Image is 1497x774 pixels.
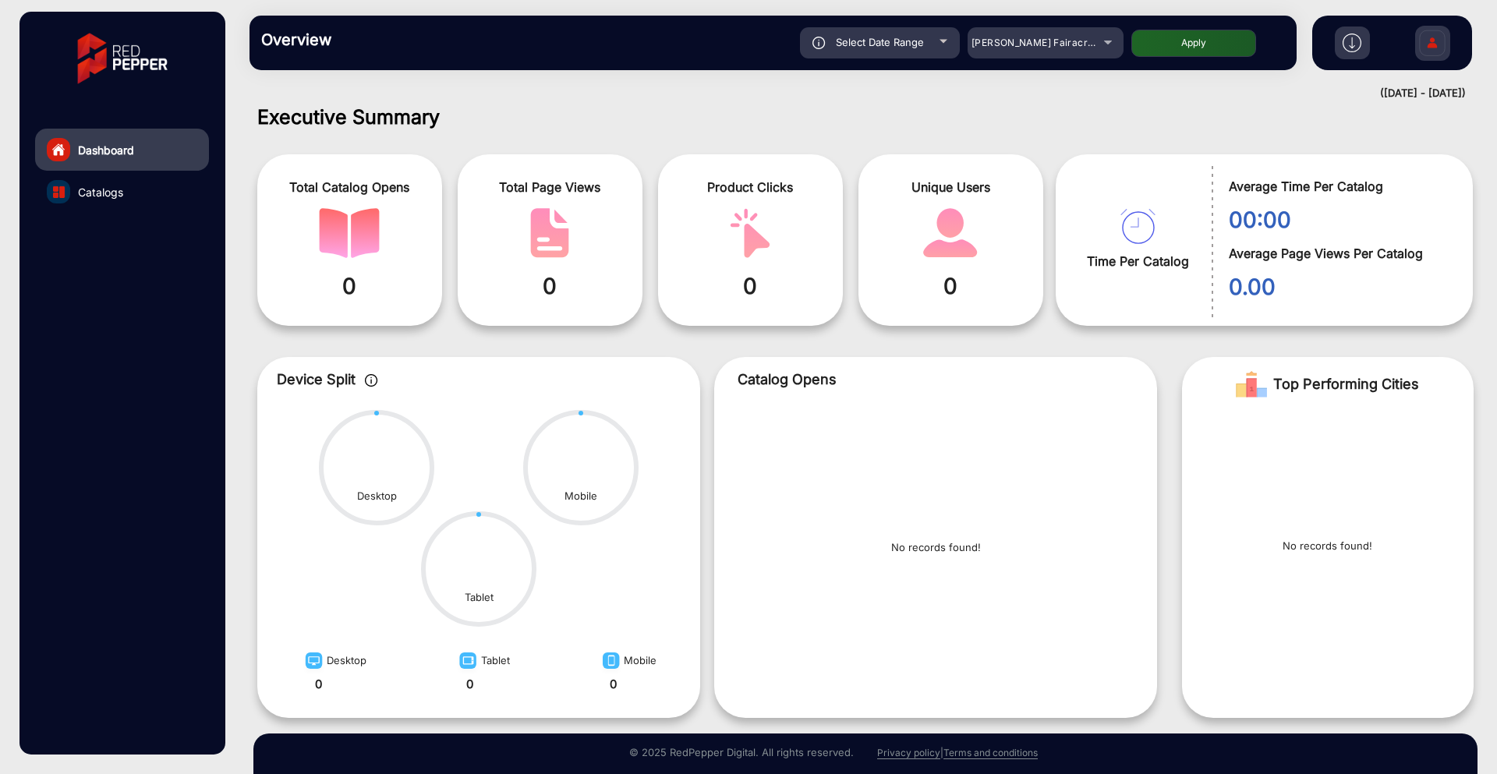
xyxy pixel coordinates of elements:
span: Total Page Views [469,178,631,196]
p: Catalog Opens [738,369,1134,390]
a: Dashboard [35,129,209,171]
span: 0 [670,270,831,302]
img: catalog [920,208,981,258]
img: h2download.svg [1343,34,1361,52]
img: icon [812,37,826,49]
img: Rank image [1236,369,1267,400]
span: 00:00 [1229,203,1449,236]
img: image [598,651,624,676]
span: Unique Users [870,178,1032,196]
span: Average Page Views Per Catalog [1229,244,1449,263]
span: Device Split [277,371,356,387]
img: vmg-logo [66,19,179,97]
div: Mobile [598,647,656,676]
a: Terms and conditions [943,747,1038,759]
button: Apply [1131,30,1256,57]
div: Desktop [357,489,397,504]
h3: Overview [261,30,480,49]
img: catalog [53,186,65,198]
a: Catalogs [35,171,209,213]
img: catalog [319,208,380,258]
small: © 2025 RedPepper Digital. All rights reserved. [629,746,854,758]
a: | [940,747,943,758]
img: icon [365,374,378,387]
span: Product Clicks [670,178,831,196]
span: [PERSON_NAME] Fairacre Farms [971,37,1126,48]
span: 0 [870,270,1032,302]
img: catalog [720,208,780,258]
div: Tablet [465,590,494,606]
span: Select Date Range [836,36,924,48]
span: 0 [269,270,430,302]
p: No records found! [1283,539,1372,554]
a: Privacy policy [877,747,940,759]
span: 0 [469,270,631,302]
p: No records found! [891,540,981,556]
span: Average Time Per Catalog [1229,177,1449,196]
img: catalog [519,208,580,258]
span: Top Performing Cities [1273,369,1419,400]
img: catalog [1120,209,1155,244]
strong: 0 [315,677,322,691]
div: Mobile [564,489,597,504]
strong: 0 [466,677,473,691]
h1: Executive Summary [257,105,1474,129]
div: Tablet [455,647,510,676]
img: image [301,651,327,676]
span: Dashboard [78,142,134,158]
div: ([DATE] - [DATE]) [234,86,1466,101]
div: Desktop [301,647,366,676]
img: image [455,651,481,676]
span: Total Catalog Opens [269,178,430,196]
strong: 0 [610,677,617,691]
img: Sign%20Up.svg [1416,18,1449,72]
span: 0.00 [1229,270,1449,303]
img: home [51,143,65,157]
span: Catalogs [78,184,123,200]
